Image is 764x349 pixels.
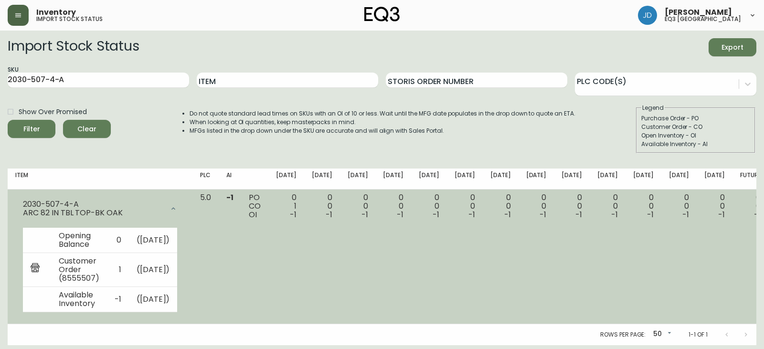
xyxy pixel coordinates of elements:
li: Do not quote standard lead times on SKUs with an OI of 10 or less. Wait until the MFG date popula... [190,109,575,118]
div: 0 0 [740,193,761,219]
img: 7c567ac048721f22e158fd313f7f0981 [638,6,657,25]
span: -1 [290,209,297,220]
div: 0 0 [490,193,511,219]
h5: import stock status [36,16,103,22]
td: ( [DATE] ) [129,286,178,312]
td: 5.0 [192,190,219,324]
span: Clear [71,123,103,135]
span: -1 [754,209,761,220]
td: 1 [107,253,129,286]
span: -1 [718,209,725,220]
th: [DATE] [304,169,340,190]
div: 0 0 [419,193,439,219]
p: 1-1 of 1 [689,330,708,339]
div: 0 0 [597,193,618,219]
img: retail_report.svg [31,263,40,275]
th: [DATE] [483,169,519,190]
th: [DATE] [590,169,626,190]
th: [DATE] [447,169,483,190]
span: -1 [504,209,511,220]
th: [DATE] [519,169,554,190]
span: -1 [540,209,546,220]
p: Rows per page: [600,330,646,339]
div: Open Inventory - OI [641,131,750,140]
span: -1 [611,209,618,220]
div: 0 0 [633,193,654,219]
div: ARC 82 IN TBL TOP-BK OAK [23,209,164,217]
th: [DATE] [411,169,447,190]
th: PLC [192,169,219,190]
th: [DATE] [268,169,304,190]
div: 0 0 [455,193,475,219]
td: -1 [107,286,129,312]
td: 0 [107,228,129,253]
td: ( [DATE] ) [129,253,178,286]
div: 0 1 [276,193,297,219]
th: [DATE] [375,169,411,190]
div: 0 0 [669,193,690,219]
th: [DATE] [661,169,697,190]
th: [DATE] [697,169,732,190]
span: -1 [397,209,403,220]
img: logo [364,7,400,22]
h5: eq3 [GEOGRAPHIC_DATA] [665,16,741,22]
span: -1 [647,209,654,220]
span: Export [716,42,749,53]
div: 0 0 [312,193,332,219]
div: 0 0 [383,193,403,219]
div: 2030-507-4-AARC 82 IN TBL TOP-BK OAK [15,193,185,224]
span: -1 [468,209,475,220]
h2: Import Stock Status [8,38,139,56]
li: When looking at OI quantities, keep masterpacks in mind. [190,118,575,127]
li: MFGs listed in the drop down under the SKU are accurate and will align with Sales Portal. [190,127,575,135]
span: Show Over Promised [19,107,87,117]
legend: Legend [641,104,665,112]
td: Available Inventory [51,286,107,312]
span: -1 [361,209,368,220]
div: Purchase Order - PO [641,114,750,123]
th: AI [219,169,241,190]
div: Customer Order - CO [641,123,750,131]
th: [DATE] [626,169,661,190]
td: Opening Balance [51,228,107,253]
div: PO CO [249,193,261,219]
div: 0 0 [526,193,547,219]
td: ( [DATE] ) [129,228,178,253]
th: Item [8,169,192,190]
div: 0 0 [348,193,368,219]
span: [PERSON_NAME] [665,9,732,16]
td: Customer Order (8555507) [51,253,107,286]
span: -1 [575,209,582,220]
span: -1 [682,209,689,220]
th: [DATE] [340,169,376,190]
div: 50 [649,327,673,342]
div: 2030-507-4-A [23,200,164,209]
button: Clear [63,120,111,138]
div: Available Inventory - AI [641,140,750,148]
span: OI [249,209,257,220]
button: Filter [8,120,55,138]
span: -1 [226,192,233,203]
div: 0 0 [562,193,582,219]
span: -1 [433,209,439,220]
button: Export [709,38,756,56]
th: [DATE] [554,169,590,190]
div: 0 0 [704,193,725,219]
span: -1 [326,209,332,220]
span: Inventory [36,9,76,16]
